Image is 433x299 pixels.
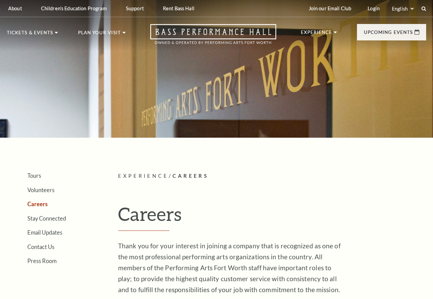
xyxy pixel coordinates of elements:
[27,172,41,179] a: Tours
[27,215,66,222] a: Stay Connected
[118,240,341,295] p: Thank you for your interest in joining a company that is recognized as one of the most profession...
[27,229,62,236] a: Email Updates
[163,5,194,11] p: Rent Bass Hall
[8,5,22,11] p: About
[118,203,426,231] h1: Careers
[41,5,107,11] p: Children's Education Program
[173,173,209,179] span: Careers
[118,173,169,179] span: Experience
[27,201,48,207] a: Careers
[27,187,54,193] a: Volunteers
[126,5,144,11] p: Support
[27,258,56,264] a: Press Room
[27,244,54,250] a: Contact Us
[301,30,332,38] p: Experience
[118,172,426,180] p: /
[7,30,53,39] p: Tickets & Events
[78,30,121,39] p: Plan Your Visit
[391,5,415,12] select: Select:
[364,30,413,38] p: Upcoming Events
